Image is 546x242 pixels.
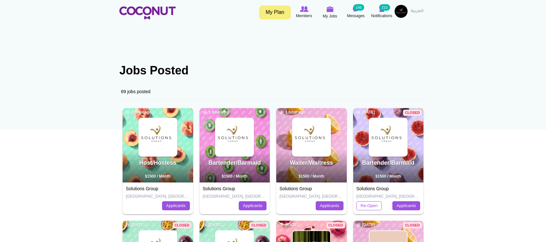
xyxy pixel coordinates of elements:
a: Solutions Group [126,186,158,191]
div: 69 jobs posted [119,83,427,100]
span: Closed [403,222,422,228]
a: Waiter/Waitress [290,159,333,166]
span: Closed [173,222,191,228]
span: $1500 / Month [299,174,324,179]
span: $1500 / Month [222,174,247,179]
a: Bartender/Barmaid [208,159,261,166]
span: [DATE] [126,222,145,228]
a: Solutions Group [356,186,389,191]
p: [GEOGRAPHIC_DATA], [GEOGRAPHIC_DATA] [126,194,190,199]
a: العربية [408,5,427,18]
a: Browse Members Members [291,5,317,20]
img: My Jobs [326,6,333,12]
a: Re-Open [356,201,382,210]
a: Messages Messages 146 [343,5,369,20]
span: $1500 / Month [376,174,401,179]
span: 1 hour ago [279,110,305,115]
h1: Jobs Posted [119,64,427,77]
a: Applicants [239,201,267,210]
a: Bartender/Barmaid [362,159,414,166]
a: My Plan [259,5,291,19]
span: Closed [249,222,268,228]
span: [DATE] [356,222,375,228]
img: Notifications [379,6,385,12]
span: Members [296,13,312,19]
small: 146 [353,4,364,11]
span: $1500 / Month [145,174,170,179]
small: 210 [379,4,390,11]
span: Closed [326,222,345,228]
a: Solutions Group [279,186,312,191]
img: Browse Members [300,6,308,12]
a: Applicants [162,201,190,210]
span: My Jobs [323,13,337,19]
span: Closed [403,110,422,116]
a: Host/Hostess [139,159,176,166]
span: [DATE] [356,110,375,115]
a: Applicants [316,201,344,210]
img: Messages [353,6,359,12]
p: [GEOGRAPHIC_DATA], [GEOGRAPHIC_DATA] [356,194,420,199]
a: Applicants [392,201,420,210]
span: Messages [347,13,365,19]
img: Home [119,6,176,19]
a: Solutions Group [203,186,235,191]
span: 1 hour ago [126,110,151,115]
span: [DATE] [279,222,298,228]
span: Notifications [371,13,392,19]
p: [GEOGRAPHIC_DATA], [GEOGRAPHIC_DATA] [203,194,267,199]
a: My Jobs My Jobs [317,5,343,20]
span: [DATE] [203,222,222,228]
p: [GEOGRAPHIC_DATA], [GEOGRAPHIC_DATA] [279,194,344,199]
span: 1 hour ago [203,110,228,115]
a: Notifications Notifications 210 [369,5,395,20]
